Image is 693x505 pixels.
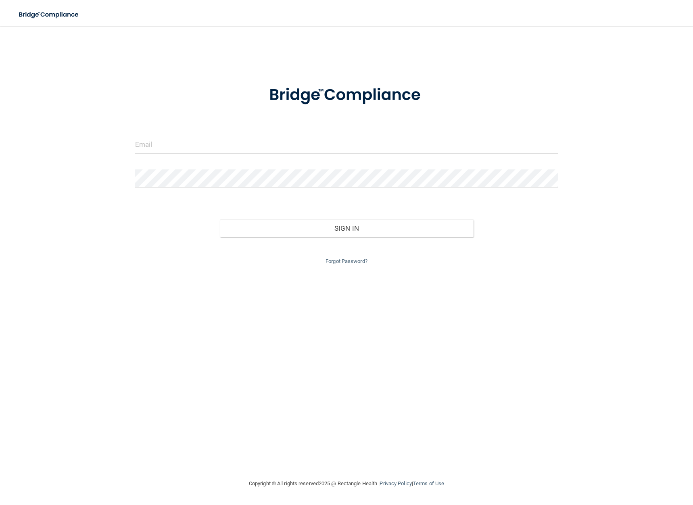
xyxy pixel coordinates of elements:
[253,74,440,116] img: bridge_compliance_login_screen.278c3ca4.svg
[326,258,367,264] a: Forgot Password?
[135,136,558,154] input: Email
[12,6,86,23] img: bridge_compliance_login_screen.278c3ca4.svg
[413,480,444,486] a: Terms of Use
[380,480,411,486] a: Privacy Policy
[199,471,494,497] div: Copyright © All rights reserved 2025 @ Rectangle Health | |
[220,219,474,237] button: Sign In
